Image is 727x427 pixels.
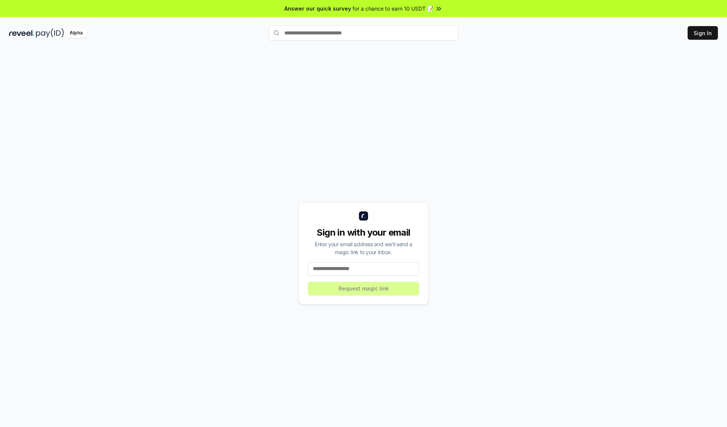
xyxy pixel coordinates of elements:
img: logo_small [359,211,368,220]
div: Alpha [66,28,87,38]
div: Enter your email address and we’ll send a magic link to your inbox. [308,240,419,256]
div: Sign in with your email [308,227,419,239]
span: for a chance to earn 10 USDT 📝 [353,5,434,12]
button: Sign In [688,26,718,40]
span: Answer our quick survey [284,5,351,12]
img: reveel_dark [9,28,34,38]
img: pay_id [36,28,64,38]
